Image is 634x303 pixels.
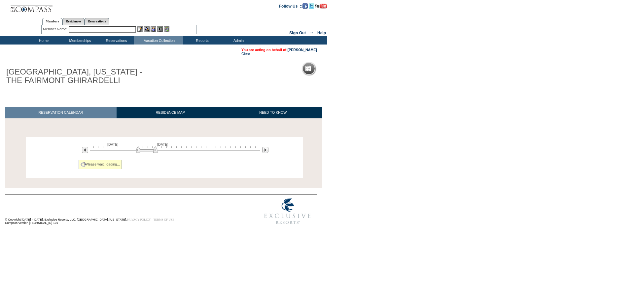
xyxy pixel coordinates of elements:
h5: Reservation Calendar [314,67,364,71]
span: [DATE] [157,142,168,146]
img: Next [262,147,268,153]
img: Impersonate [151,26,156,32]
a: RESIDENCE MAP [117,107,224,118]
img: Reservations [157,26,163,32]
img: Subscribe to our YouTube Channel [315,4,327,9]
img: Follow us on Twitter [309,3,314,9]
a: PRIVACY POLICY [127,218,151,221]
div: Member Name: [43,26,68,32]
a: TERMS OF USE [154,218,174,221]
td: Reservations [97,36,134,45]
a: Help [317,31,326,35]
a: [PERSON_NAME] [288,48,317,52]
a: Subscribe to our YouTube Channel [315,4,327,8]
td: Home [25,36,61,45]
a: RESERVATION CALENDAR [5,107,117,118]
td: © Copyright [DATE] - [DATE]. Exclusive Resorts, LLC. [GEOGRAPHIC_DATA], [US_STATE]. Compass Versi... [5,196,236,228]
div: Please wait, loading... [79,160,122,169]
h1: [GEOGRAPHIC_DATA], [US_STATE] - THE FAIRMONT GHIRARDELLI [5,66,153,86]
img: Exclusive Resorts [258,195,317,228]
img: Previous [82,147,88,153]
a: Become our fan on Facebook [302,4,308,8]
td: Reports [183,36,220,45]
td: Admin [220,36,256,45]
img: spinner2.gif [81,162,86,167]
a: Follow us on Twitter [309,4,314,8]
td: Follow Us :: [279,3,302,9]
img: Become our fan on Facebook [302,3,308,9]
td: Memberships [61,36,97,45]
img: b_calculator.gif [164,26,169,32]
img: View [144,26,150,32]
span: :: [310,31,313,35]
a: Clear [241,52,250,56]
a: Members [42,18,62,25]
a: Residences [62,18,85,25]
a: NEED TO KNOW [224,107,322,118]
span: [DATE] [107,142,119,146]
td: Vacation Collection [134,36,183,45]
span: You are acting on behalf of: [241,48,317,52]
a: Sign Out [289,31,306,35]
a: Reservations [85,18,109,25]
img: b_edit.gif [137,26,143,32]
